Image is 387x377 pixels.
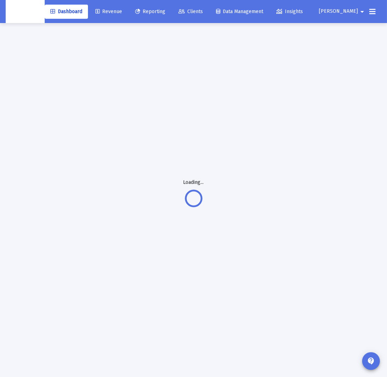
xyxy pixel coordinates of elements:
[271,5,309,19] a: Insights
[11,5,39,19] img: Dashboard
[367,357,375,365] mat-icon: contact_support
[135,9,165,15] span: Reporting
[178,9,203,15] span: Clients
[216,9,263,15] span: Data Management
[310,4,364,18] button: [PERSON_NAME]
[90,5,128,19] a: Revenue
[50,9,82,15] span: Dashboard
[319,9,358,15] span: [PERSON_NAME]
[45,5,88,19] a: Dashboard
[210,5,269,19] a: Data Management
[129,5,171,19] a: Reporting
[95,9,122,15] span: Revenue
[173,5,209,19] a: Clients
[276,9,303,15] span: Insights
[358,5,366,19] mat-icon: arrow_drop_down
